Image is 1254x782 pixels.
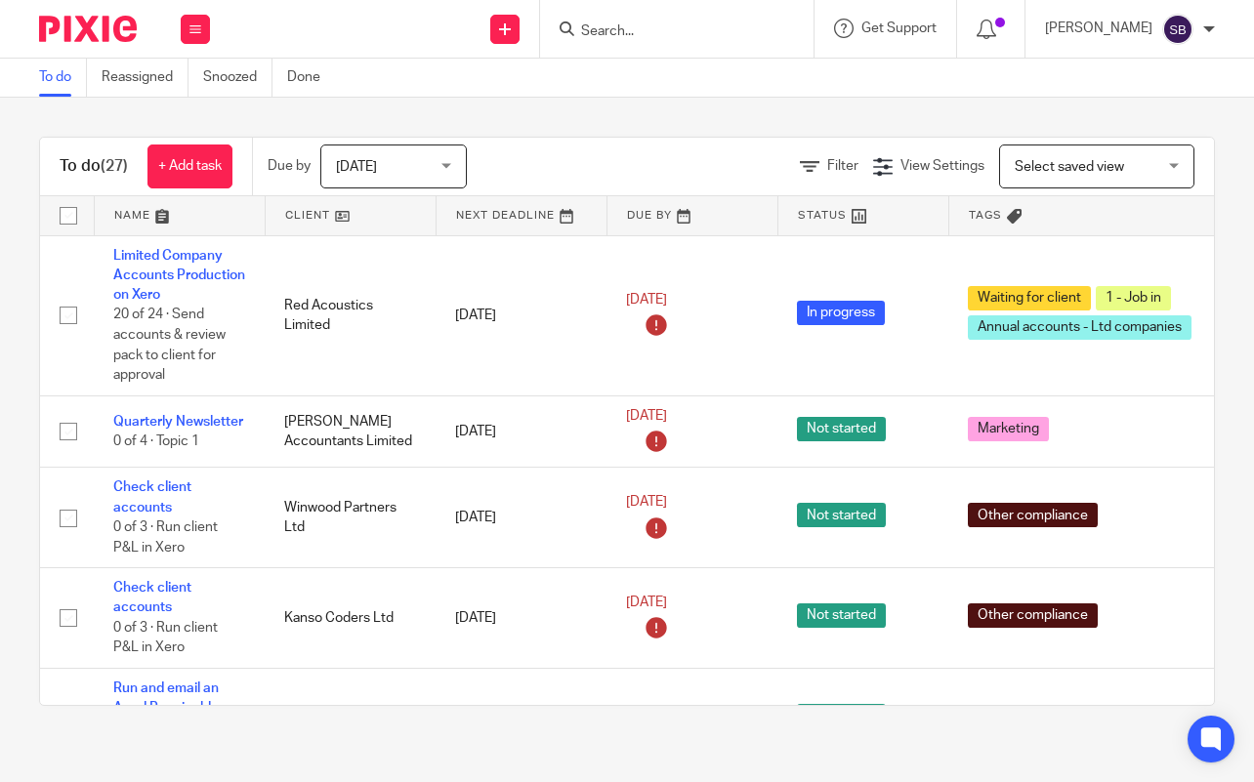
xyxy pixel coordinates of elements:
[436,235,606,395] td: [DATE]
[203,59,272,97] a: Snoozed
[797,603,886,628] span: Not started
[113,309,226,383] span: 20 of 24 · Send accounts & review pack to client for approval
[39,59,87,97] a: To do
[113,581,191,614] a: Check client accounts
[968,503,1098,527] span: Other compliance
[113,520,218,555] span: 0 of 3 · Run client P&L in Xero
[900,159,984,173] span: View Settings
[265,468,436,568] td: Winwood Partners Ltd
[265,668,436,767] td: AT Properties Limited
[861,21,937,35] span: Get Support
[626,409,667,423] span: [DATE]
[336,160,377,174] span: [DATE]
[797,704,886,728] span: Not started
[101,158,128,174] span: (27)
[113,621,218,655] span: 0 of 3 · Run client P&L in Xero
[626,293,667,307] span: [DATE]
[287,59,335,97] a: Done
[113,415,243,429] a: Quarterly Newsletter
[968,286,1091,310] span: Waiting for client
[797,417,886,441] span: Not started
[39,16,137,42] img: Pixie
[147,144,232,188] a: + Add task
[268,156,311,176] p: Due by
[626,495,667,509] span: [DATE]
[265,235,436,395] td: Red Acoustics Limited
[1045,19,1152,38] p: [PERSON_NAME]
[436,568,606,669] td: [DATE]
[436,668,606,767] td: [DATE]
[113,434,199,448] span: 0 of 4 · Topic 1
[968,315,1191,340] span: Annual accounts - Ltd companies
[60,156,128,177] h1: To do
[265,395,436,468] td: [PERSON_NAME] Accountants Limited
[113,681,240,755] a: Run and email an Aged Receivables Detail report in Excel and PDF
[113,249,245,303] a: Limited Company Accounts Production on Xero
[1015,160,1124,174] span: Select saved view
[626,596,667,609] span: [DATE]
[968,417,1049,441] span: Marketing
[968,603,1098,628] span: Other compliance
[436,395,606,468] td: [DATE]
[579,23,755,41] input: Search
[265,568,436,669] td: Kanso Coders Ltd
[969,210,1002,221] span: Tags
[1162,14,1193,45] img: svg%3E
[827,159,858,173] span: Filter
[113,480,191,514] a: Check client accounts
[1096,286,1171,310] span: 1 - Job in
[436,468,606,568] td: [DATE]
[797,301,885,325] span: In progress
[102,59,188,97] a: Reassigned
[797,503,886,527] span: Not started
